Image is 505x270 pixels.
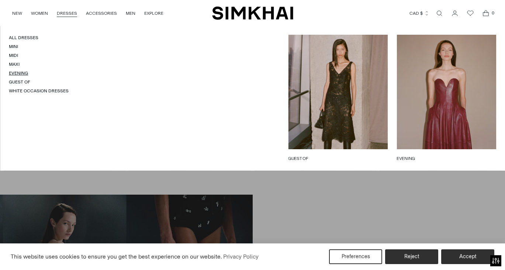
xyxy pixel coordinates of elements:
[126,5,135,21] a: MEN
[409,5,429,21] button: CAD $
[447,6,462,21] a: Go to the account page
[12,5,22,21] a: NEW
[86,5,117,21] a: ACCESSORIES
[144,5,163,21] a: EXPLORE
[31,5,48,21] a: WOMEN
[385,249,438,264] button: Reject
[329,249,382,264] button: Preferences
[11,253,222,260] span: This website uses cookies to ensure you get the best experience on our website.
[478,6,493,21] a: Open cart modal
[463,6,478,21] a: Wishlist
[212,6,293,20] a: SIMKHAI
[441,249,494,264] button: Accept
[222,251,260,262] a: Privacy Policy (opens in a new tab)
[57,5,77,21] a: DRESSES
[432,6,447,21] a: Open search modal
[490,10,496,16] span: 0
